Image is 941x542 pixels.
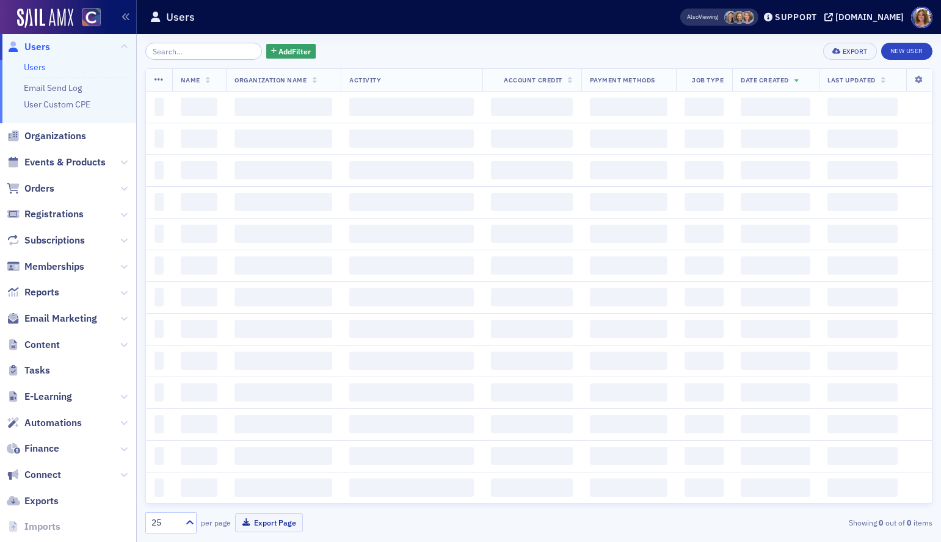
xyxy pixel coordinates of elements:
[491,256,573,275] span: ‌
[685,447,724,465] span: ‌
[678,517,932,528] div: Showing out of items
[154,383,164,402] span: ‌
[491,352,573,370] span: ‌
[590,256,667,275] span: ‌
[181,161,218,179] span: ‌
[835,12,904,23] div: [DOMAIN_NAME]
[7,40,50,54] a: Users
[145,43,262,60] input: Search…
[741,161,810,179] span: ‌
[24,129,86,143] span: Organizations
[7,338,60,352] a: Content
[278,46,311,57] span: Add Filter
[827,447,898,465] span: ‌
[827,225,898,243] span: ‌
[181,129,218,148] span: ‌
[7,182,54,195] a: Orders
[491,479,573,497] span: ‌
[685,352,724,370] span: ‌
[491,320,573,338] span: ‌
[7,416,82,430] a: Automations
[181,352,218,370] span: ‌
[349,161,474,179] span: ‌
[741,352,810,370] span: ‌
[154,161,164,179] span: ‌
[24,286,59,299] span: Reports
[877,517,885,528] strong: 0
[504,76,562,84] span: Account Credit
[349,352,474,370] span: ‌
[590,76,655,84] span: Payment Methods
[24,312,97,325] span: Email Marketing
[685,415,724,433] span: ‌
[24,442,59,455] span: Finance
[7,520,60,533] a: Imports
[349,415,474,433] span: ‌
[741,288,810,306] span: ‌
[881,43,932,60] a: New User
[775,12,817,23] div: Support
[827,383,898,402] span: ‌
[590,352,667,370] span: ‌
[24,99,90,110] a: User Custom CPE
[154,415,164,433] span: ‌
[685,320,724,338] span: ‌
[590,320,667,338] span: ‌
[166,10,195,24] h1: Users
[24,156,106,169] span: Events & Products
[82,8,101,27] img: SailAMX
[234,383,332,402] span: ‌
[24,338,60,352] span: Content
[349,383,474,402] span: ‌
[349,256,474,275] span: ‌
[181,288,218,306] span: ‌
[349,225,474,243] span: ‌
[590,288,667,306] span: ‌
[24,260,84,273] span: Memberships
[741,11,754,24] span: Kelli Davis
[590,447,667,465] span: ‌
[491,447,573,465] span: ‌
[741,320,810,338] span: ‌
[181,76,200,84] span: Name
[17,9,73,28] a: SailAMX
[685,225,724,243] span: ‌
[234,415,332,433] span: ‌
[7,390,72,403] a: E-Learning
[692,76,724,84] span: Job Type
[685,479,724,497] span: ‌
[24,416,82,430] span: Automations
[491,225,573,243] span: ‌
[724,11,737,24] span: Tiffany Carson
[349,447,474,465] span: ‌
[7,364,50,377] a: Tasks
[24,208,84,221] span: Registrations
[685,129,724,148] span: ‌
[827,161,898,179] span: ‌
[685,98,724,116] span: ‌
[234,225,332,243] span: ‌
[741,193,810,211] span: ‌
[823,43,876,60] button: Export
[24,468,61,482] span: Connect
[154,479,164,497] span: ‌
[181,256,218,275] span: ‌
[685,161,724,179] span: ‌
[590,225,667,243] span: ‌
[7,129,86,143] a: Organizations
[181,225,218,243] span: ‌
[154,225,164,243] span: ‌
[590,193,667,211] span: ‌
[154,352,164,370] span: ‌
[24,520,60,533] span: Imports
[181,383,218,402] span: ‌
[7,234,85,247] a: Subscriptions
[181,447,218,465] span: ‌
[827,352,898,370] span: ‌
[687,13,699,21] div: Also
[741,129,810,148] span: ‌
[234,288,332,306] span: ‌
[349,129,474,148] span: ‌
[201,517,231,528] label: per page
[590,98,667,116] span: ‌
